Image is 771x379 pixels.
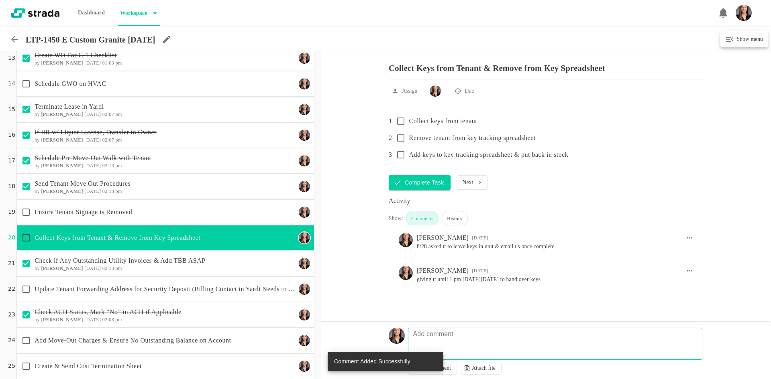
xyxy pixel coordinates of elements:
p: Terminate Lease in Yardi [35,102,296,111]
div: Comment Added Successfully [334,354,410,369]
b: [PERSON_NAME] [41,163,83,168]
img: Ty Depies [299,309,310,320]
p: Update Tenant Forwarding Address for Security Deposit (Billing Contact in Yardi Needs to Have Add... [35,284,296,294]
pre: 8/28 asked tt to leave keys in unit & email us once complete [417,243,693,251]
img: Ty Depies [399,266,413,280]
p: 23 [8,310,15,319]
h6: by [DATE] 02:13 pm [35,188,296,194]
p: If RR w/ Liquor License, Transfer to Owner [35,128,296,137]
b: [PERSON_NAME] [41,111,83,117]
div: [PERSON_NAME] [417,233,469,243]
img: Ty Depies [299,181,310,192]
div: History [442,211,468,225]
p: 1 [389,116,392,126]
h6: Show menu [734,34,763,44]
div: Activity [389,196,704,206]
h6: by [DATE] 02:08 pm [35,317,296,322]
div: [PERSON_NAME] [417,266,469,276]
p: 15 [8,105,15,114]
h6: by [DATE] 02:13 pm [35,266,296,271]
p: LTP-1450 E Custom Granite [DATE] [26,35,155,45]
p: Ensure Tenant Signage is Removed [35,207,296,217]
p: Next [463,179,473,186]
img: Ty Depies [299,53,310,64]
p: Collect Keys from Tenant & Remove from Key Spreadsheet [35,233,296,243]
p: 19 [8,208,15,217]
img: Ty Depies [299,78,310,89]
h6: by [DATE] 02:13 pm [35,163,296,168]
p: 21 [8,259,15,268]
p: Remove tenant from key tracking spreadsheet [409,133,536,143]
p: Check if Any Outstanding Utility Invoices & Add TBB ASAP [35,256,296,266]
b: [PERSON_NAME] [41,137,83,143]
b: [PERSON_NAME] [41,188,83,194]
p: Send Tenant Move Out Procedures [35,179,296,188]
h6: by [DATE] 02:07 pm [35,137,296,143]
p: 18 [8,182,15,191]
p: 2 [389,133,392,143]
p: 24 [8,336,15,345]
img: Ty Depies [430,85,441,97]
p: 13 [8,54,15,63]
p: Collect Keys from Tenant & Remove from Key Spreadsheet [389,57,704,73]
img: Headshot_Vertical.jpg [736,5,752,21]
p: Add Move-Out Charges & Ensure No Outstanding Balance on Account [35,336,296,345]
b: [PERSON_NAME] [41,60,83,66]
img: Ty Depies [299,258,310,269]
p: Schedule GWO on HVAC [35,79,296,89]
p: Create WO For C-1 Checklist [35,51,296,60]
div: 09:32 AM [472,233,488,243]
img: Headshot_Vertical.jpg [389,328,405,344]
img: Ty Depies [299,207,310,218]
img: strada-logo [11,8,59,18]
b: [PERSON_NAME] [41,317,83,322]
div: Comments [406,211,439,225]
img: Ty Depies [399,233,413,247]
p: 16 [8,131,15,140]
div: Show: [389,215,403,225]
p: Create & Send Cost Termination Sheet [35,361,296,371]
p: Due [465,87,474,95]
img: Ty Depies [299,361,310,372]
img: Ty Depies [299,155,310,166]
h6: by [DATE] 01:03 pm [35,60,296,66]
p: Assign [402,87,417,95]
p: 20 [8,233,15,242]
p: Add keys to key tracking spreadsheet & put back in stock [409,150,569,160]
p: 22 [8,285,15,294]
p: Add comment [409,329,457,339]
p: Dashboard [75,5,107,21]
h6: by [DATE] 02:07 pm [35,111,296,117]
img: Ty Depies [299,284,310,295]
img: Ty Depies [299,104,310,115]
img: Ty Depies [299,232,310,243]
p: 3 [389,150,392,160]
p: 14 [8,79,15,88]
pre: giving tt until 1 pm [DATE][DATE] to hand over keys [417,276,693,284]
img: Ty Depies [299,335,310,346]
p: Check ACH Status, Mark “No” in ACH if Applicable [35,307,296,317]
p: Workspace [118,5,147,21]
p: 25 [8,362,15,371]
p: Schedule Pre Move-Out Walk with Tenant [35,153,296,163]
img: Ty Depies [299,130,310,141]
button: Complete Task [389,175,451,190]
b: [PERSON_NAME] [41,266,83,271]
div: 01:03 PM [472,266,488,276]
p: Attach file [472,365,496,371]
p: Collect keys from tenant [409,116,477,126]
p: 17 [8,156,15,165]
